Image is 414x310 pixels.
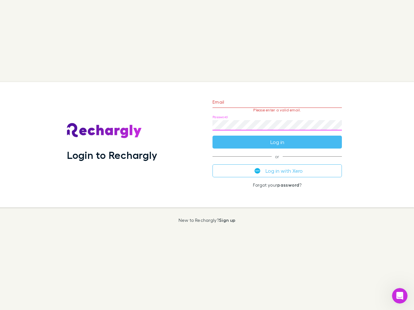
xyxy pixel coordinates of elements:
[212,115,228,119] label: Password
[67,149,157,161] h1: Login to Rechargly
[212,108,342,112] p: Please enter a valid email.
[255,168,260,174] img: Xero's logo
[67,123,142,139] img: Rechargly's Logo
[219,217,235,223] a: Sign up
[212,136,342,149] button: Log in
[212,164,342,177] button: Log in with Xero
[179,218,236,223] p: New to Rechargly?
[212,182,342,188] p: Forgot your ?
[392,288,408,304] iframe: Intercom live chat
[277,182,299,188] a: password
